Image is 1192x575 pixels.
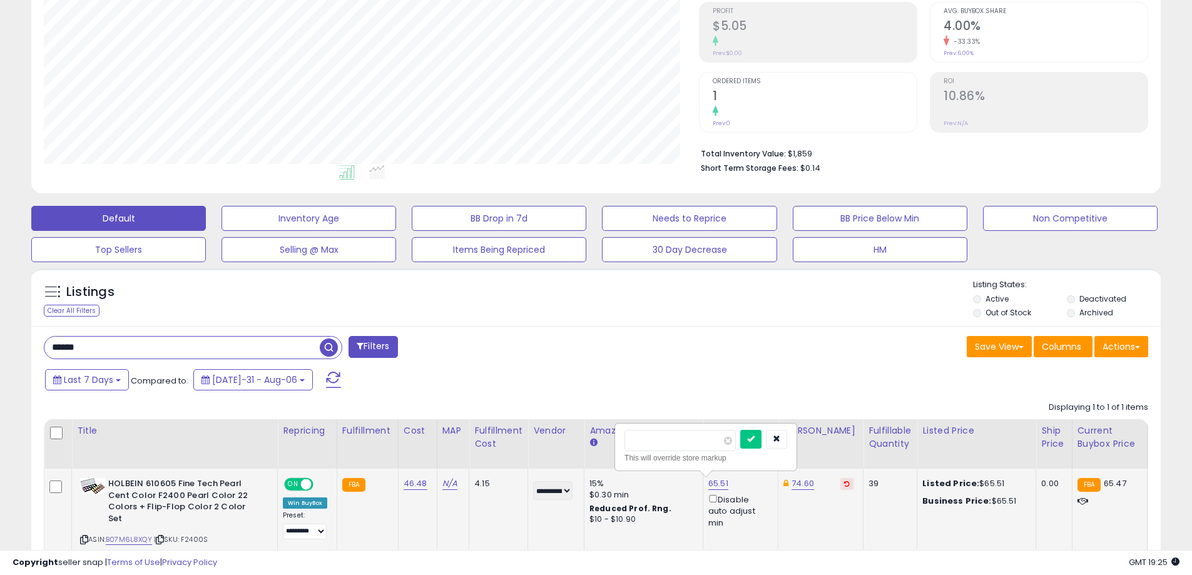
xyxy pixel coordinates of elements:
span: Avg. Buybox Share [944,8,1148,15]
span: ON [285,479,301,490]
b: Reduced Prof. Rng. [589,503,671,514]
div: $65.51 [922,496,1026,507]
a: 65.51 [708,477,728,490]
button: Columns [1034,336,1093,357]
button: Filters [349,336,397,358]
span: Columns [1042,340,1081,353]
div: 15% [589,478,693,489]
div: Current Buybox Price [1077,424,1142,450]
b: Total Inventory Value: [701,148,786,159]
p: Listing States: [973,279,1161,291]
div: Fulfillable Quantity [869,424,912,450]
button: Non Competitive [983,206,1158,231]
div: Title [77,424,272,437]
span: OFF [312,479,332,490]
label: Archived [1079,307,1113,318]
small: Prev: 0 [713,120,730,127]
span: Ordered Items [713,78,917,85]
span: | SKU: F2400S [154,534,208,544]
div: 4.15 [474,478,518,489]
a: 74.60 [792,477,814,490]
div: Displaying 1 to 1 of 1 items [1049,402,1148,414]
small: FBA [1077,478,1101,492]
div: Vendor [533,424,579,437]
label: Out of Stock [986,307,1031,318]
b: HOLBEIN 610605 Fine Tech Pearl Cent Color F2400 Pearl Color 22 Colors + Flip-Flop Color 2 Color Set [108,478,260,527]
small: FBA [342,478,365,492]
div: Disable auto adjust min [708,492,768,529]
a: Terms of Use [107,556,160,568]
div: 0.00 [1041,478,1062,489]
div: Amazon Fees [589,424,698,437]
a: Privacy Policy [162,556,217,568]
button: BB Drop in 7d [412,206,586,231]
div: Win BuyBox [283,497,327,509]
th: CSV column name: cust_attr_2_Vendor [528,419,584,469]
button: [DATE]-31 - Aug-06 [193,369,313,390]
div: $10 - $10.90 [589,514,693,525]
small: Prev: $0.00 [713,49,742,57]
span: 65.47 [1104,477,1126,489]
strong: Copyright [13,556,58,568]
button: Last 7 Days [45,369,129,390]
div: Cost [404,424,432,437]
a: N/A [442,477,457,490]
b: Listed Price: [922,477,979,489]
button: BB Price Below Min [793,206,967,231]
button: Top Sellers [31,237,206,262]
div: Ship Price [1041,424,1066,450]
span: 2025-08-15 19:25 GMT [1129,556,1179,568]
div: Clear All Filters [44,305,99,317]
small: Amazon Fees. [589,437,597,449]
div: 39 [869,478,907,489]
div: Preset: [283,511,327,539]
b: Business Price: [922,495,991,507]
button: Items Being Repriced [412,237,586,262]
label: Active [986,293,1009,304]
div: [PERSON_NAME] [783,424,858,437]
div: Repricing [283,424,332,437]
li: $1,859 [701,145,1139,160]
span: ROI [944,78,1148,85]
div: seller snap | | [13,557,217,569]
h5: Listings [66,283,115,301]
div: Listed Price [922,424,1031,437]
div: This will override store markup [624,452,787,464]
span: Last 7 Days [64,374,113,386]
button: Actions [1094,336,1148,357]
a: 46.48 [404,477,427,490]
h2: 4.00% [944,19,1148,36]
button: Needs to Reprice [602,206,777,231]
label: Deactivated [1079,293,1126,304]
span: Profit [713,8,917,15]
button: Save View [967,336,1032,357]
div: Fulfillment Cost [474,424,522,450]
h2: 1 [713,89,917,106]
a: B07M6L8XQY [106,534,152,545]
span: Compared to: [131,375,188,387]
span: $0.14 [800,162,820,174]
button: Inventory Age [222,206,396,231]
button: Selling @ Max [222,237,396,262]
h2: $5.05 [713,19,917,36]
small: Prev: N/A [944,120,968,127]
button: 30 Day Decrease [602,237,777,262]
img: 41fDh3uDL8L._SL40_.jpg [80,478,105,494]
small: -33.33% [949,37,981,46]
div: $65.51 [922,478,1026,489]
button: Default [31,206,206,231]
div: $0.30 min [589,489,693,501]
b: Short Term Storage Fees: [701,163,798,173]
button: HM [793,237,967,262]
small: Prev: 6.00% [944,49,974,57]
span: [DATE]-31 - Aug-06 [212,374,297,386]
div: MAP [442,424,464,437]
div: Fulfillment [342,424,393,437]
h2: 10.86% [944,89,1148,106]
